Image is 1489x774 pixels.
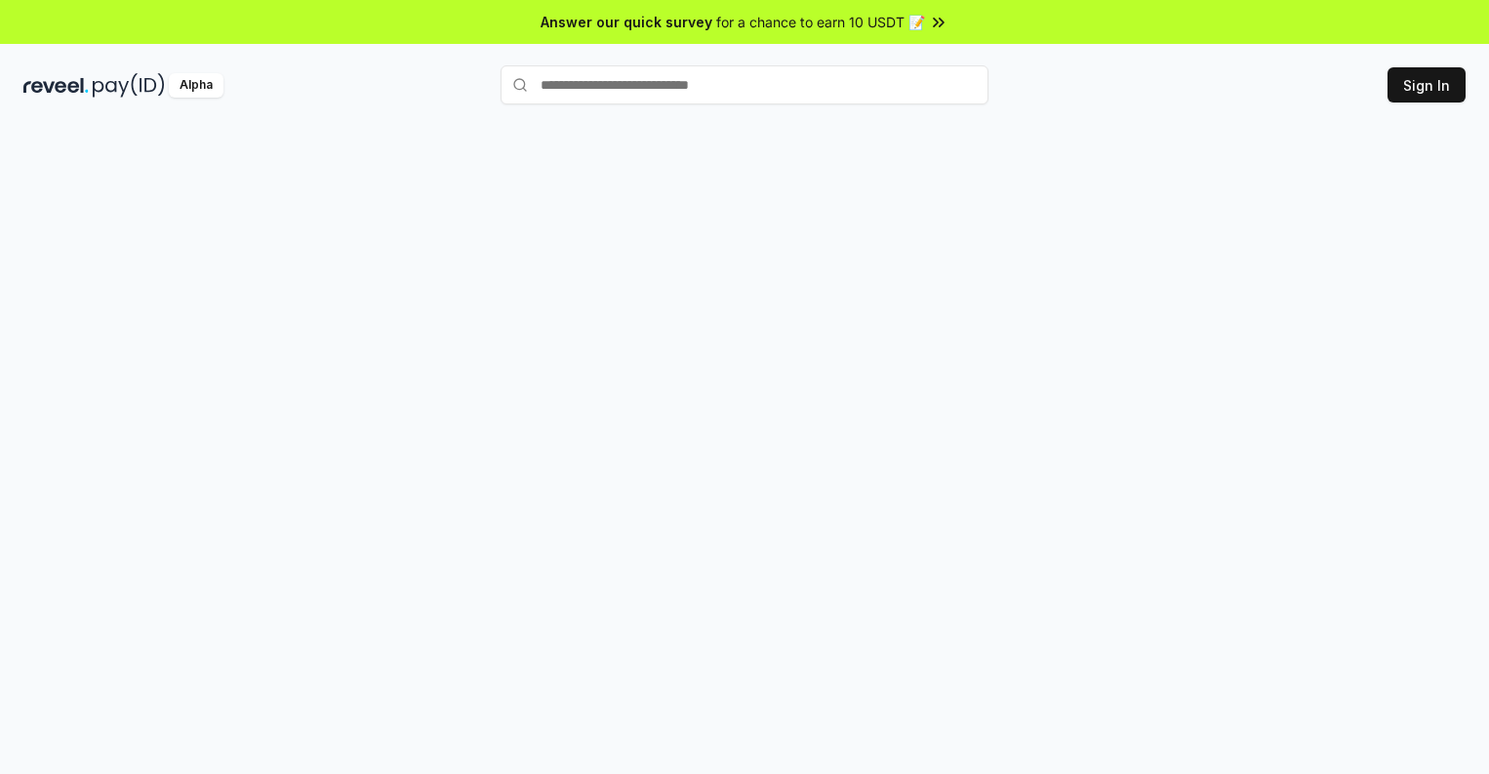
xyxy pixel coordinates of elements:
[93,73,165,98] img: pay_id
[716,12,925,32] span: for a chance to earn 10 USDT 📝
[541,12,712,32] span: Answer our quick survey
[23,73,89,98] img: reveel_dark
[169,73,223,98] div: Alpha
[1388,67,1466,102] button: Sign In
